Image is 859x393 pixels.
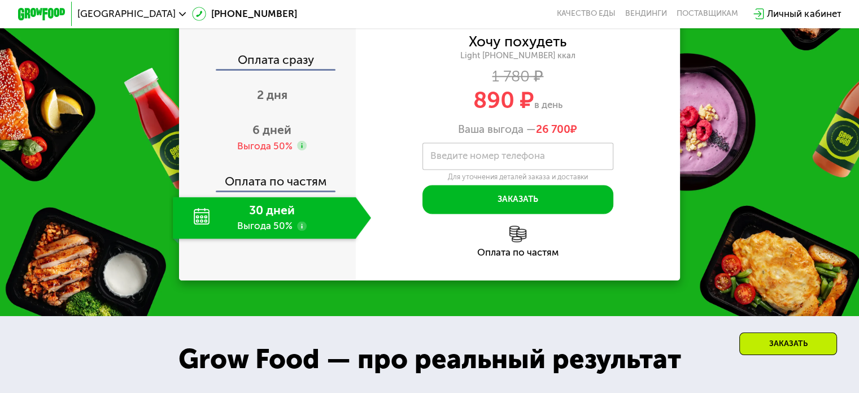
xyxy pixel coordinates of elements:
div: поставщикам [677,9,738,19]
span: 26 700 [536,123,570,136]
div: Оплата по частям [356,248,681,257]
span: [GEOGRAPHIC_DATA] [77,9,176,19]
div: Личный кабинет [767,7,841,21]
span: 6 дней [252,123,291,137]
div: Light [PHONE_NUMBER] ккал [356,50,681,61]
span: 2 дня [257,88,287,102]
span: в день [534,99,563,110]
div: Оплата по частям [180,163,356,191]
span: 890 ₽ [473,87,534,114]
div: Оплата сразу [180,54,356,69]
a: [PHONE_NUMBER] [192,7,297,21]
div: Grow Food — про реальный результат [159,339,700,379]
label: Введите номер телефона [430,153,545,159]
button: Заказать [422,185,613,214]
div: Для уточнения деталей заказа и доставки [422,172,613,182]
div: 1 780 ₽ [356,70,681,83]
a: Вендинги [625,9,667,19]
div: Хочу похудеть [469,35,566,48]
span: ₽ [536,123,577,136]
img: l6xcnZfty9opOoJh.png [509,226,526,243]
a: Качество еды [557,9,616,19]
div: Заказать [739,332,837,355]
div: Ваша выгода — [356,123,681,136]
div: Выгода 50% [237,140,293,153]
